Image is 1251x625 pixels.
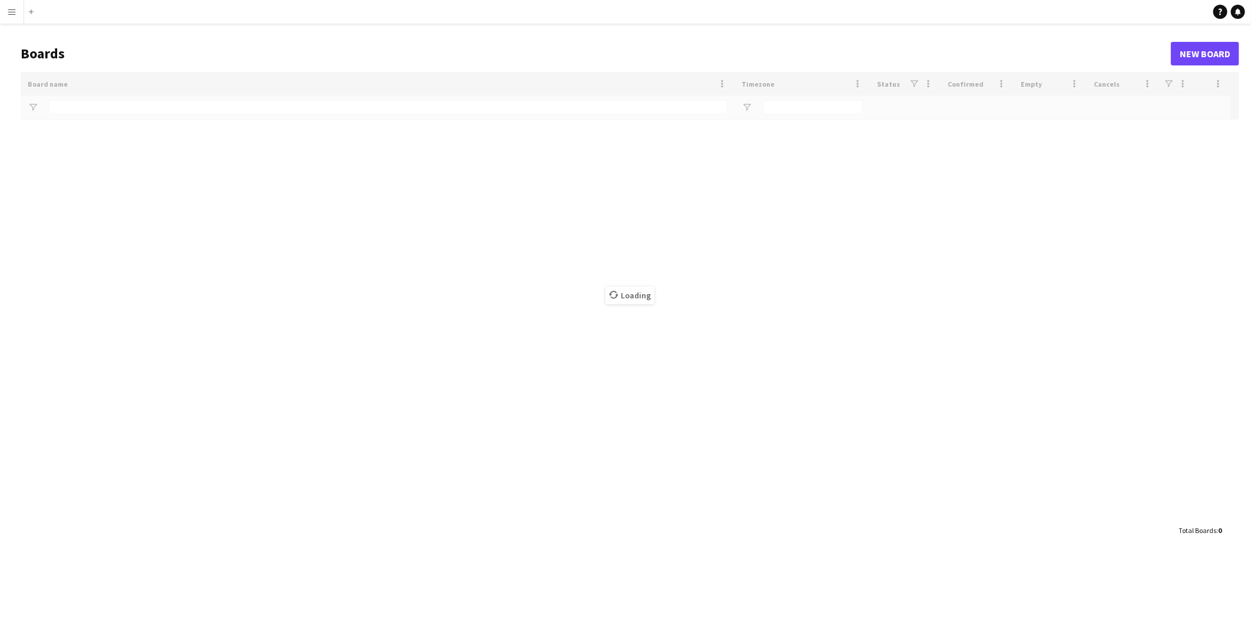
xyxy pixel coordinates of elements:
[605,287,654,304] span: Loading
[21,45,1171,63] h1: Boards
[1171,42,1239,65] a: New Board
[1179,526,1216,535] span: Total Boards
[1218,526,1222,535] span: 0
[1179,519,1222,542] div: :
